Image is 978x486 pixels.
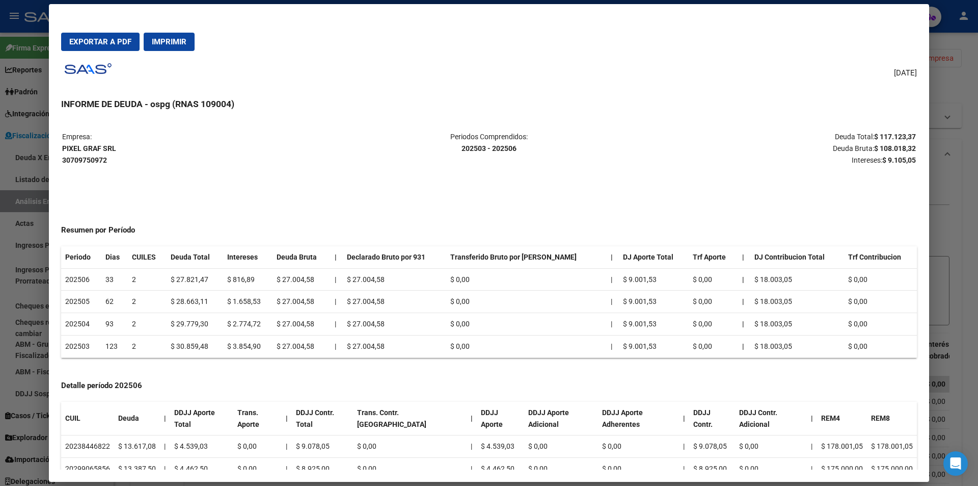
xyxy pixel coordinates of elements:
[524,436,598,458] td: $ 0,00
[282,402,292,436] th: |
[233,436,282,458] td: $ 0,00
[223,268,273,291] td: $ 816,89
[461,144,517,152] strong: 202503 - 202506
[446,268,607,291] td: $ 0,00
[477,458,525,480] td: $ 4.462,50
[331,335,343,357] td: |
[598,458,679,480] td: $ 0,00
[446,313,607,336] td: $ 0,00
[331,313,343,336] td: |
[607,246,619,268] th: |
[817,458,867,480] td: $ 175.000,00
[292,458,352,480] td: $ 8.925,00
[343,291,446,313] td: $ 27.004,58
[353,458,467,480] td: $ 0,00
[61,436,114,458] td: 20238446822
[607,335,619,357] td: |
[343,246,446,268] th: Declarado Bruto por 931
[477,402,525,436] th: DDJJ Aporte
[738,246,750,268] th: |
[273,335,330,357] td: $ 27.004,58
[882,156,916,164] strong: $ 9.105,05
[619,268,689,291] td: $ 9.001,53
[233,458,282,480] td: $ 0,00
[874,144,916,152] strong: $ 108.018,32
[446,246,607,268] th: Transferido Bruto por [PERSON_NAME]
[467,458,477,480] td: |
[598,436,679,458] td: $ 0,00
[331,291,343,313] td: |
[61,291,101,313] td: 202505
[738,313,750,336] th: |
[689,246,738,268] th: Trf Aporte
[144,33,195,51] button: Imprimir
[619,335,689,357] td: $ 9.001,53
[223,335,273,357] td: $ 3.854,90
[738,335,750,357] th: |
[331,246,343,268] th: |
[867,458,917,480] td: $ 175.000,00
[477,436,525,458] td: $ 4.539,03
[844,268,917,291] td: $ 0,00
[894,67,917,79] span: [DATE]
[750,291,844,313] td: $ 18.003,05
[735,436,807,458] td: $ 0,00
[160,458,170,480] td: |
[679,436,689,458] td: |
[735,458,807,480] td: $ 0,00
[353,436,467,458] td: $ 0,00
[101,291,128,313] td: 62
[62,144,116,164] strong: PIXEL GRAF SRL 30709750972
[167,335,223,357] td: $ 30.859,48
[128,246,166,268] th: CUILES
[170,436,233,458] td: $ 4.539,03
[292,402,352,436] th: DDJJ Contr. Total
[69,37,131,46] span: Exportar a PDF
[632,131,916,166] p: Deuda Total: Deuda Bruta: Intereses:
[817,402,867,436] th: REM4
[61,246,101,268] th: Periodo
[343,313,446,336] td: $ 27.004,58
[160,402,170,436] th: |
[223,246,273,268] th: Intereses
[867,402,917,436] th: REM8
[524,458,598,480] td: $ 0,00
[347,131,631,155] p: Periodos Comprendidos:
[167,268,223,291] td: $ 27.821,47
[467,402,477,436] th: |
[844,313,917,336] td: $ 0,00
[844,335,917,357] td: $ 0,00
[679,402,689,436] th: |
[114,458,160,480] td: $ 13.387,50
[807,458,817,480] td: |
[607,313,619,336] td: |
[128,313,166,336] td: 2
[128,268,166,291] td: 2
[223,313,273,336] td: $ 2.774,72
[817,436,867,458] td: $ 178.001,05
[61,380,917,392] h4: Detalle período 202506
[282,436,292,458] td: |
[273,268,330,291] td: $ 27.004,58
[524,402,598,436] th: DDJJ Aporte Adicional
[598,402,679,436] th: DDJJ Aporte Adherentes
[114,402,160,436] th: Deuda
[467,436,477,458] td: |
[689,268,738,291] td: $ 0,00
[750,246,844,268] th: DJ Contribucion Total
[738,268,750,291] th: |
[750,313,844,336] td: $ 18.003,05
[689,335,738,357] td: $ 0,00
[446,335,607,357] td: $ 0,00
[152,37,186,46] span: Imprimir
[223,291,273,313] td: $ 1.658,53
[619,246,689,268] th: DJ Aporte Total
[689,291,738,313] td: $ 0,00
[61,33,140,51] button: Exportar a PDF
[807,402,817,436] th: |
[167,291,223,313] td: $ 28.663,11
[689,313,738,336] td: $ 0,00
[619,291,689,313] td: $ 9.001,53
[343,335,446,357] td: $ 27.004,58
[61,458,114,480] td: 20299065856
